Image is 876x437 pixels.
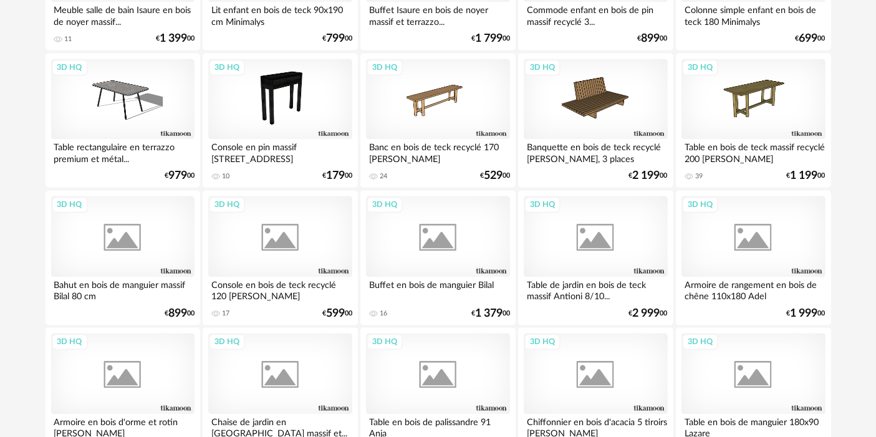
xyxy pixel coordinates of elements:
div: Commode enfant en bois de pin massif recyclé 3... [524,2,667,27]
div: 39 [695,172,703,181]
div: € 00 [629,171,668,180]
a: 3D HQ Table de jardin en bois de teck massif Antioni 8/10... €2 99900 [518,190,673,325]
div: € 00 [471,309,510,318]
div: 3D HQ [209,196,245,213]
span: 1 399 [160,34,187,43]
div: 3D HQ [682,196,718,213]
div: € 00 [629,309,668,318]
span: 529 [484,171,503,180]
div: 16 [380,309,387,318]
div: Lit enfant en bois de teck 90x190 cm Minimalys [208,2,352,27]
div: 3D HQ [682,334,718,350]
div: 3D HQ [367,334,403,350]
span: 899 [168,309,187,318]
div: € 00 [322,171,352,180]
a: 3D HQ Banc en bois de teck recyclé 170 [PERSON_NAME] 24 €52900 [360,53,515,188]
div: Armoire de rangement en bois de chêne 110x180 Adel [681,277,825,302]
div: 3D HQ [367,196,403,213]
div: Table de jardin en bois de teck massif Antioni 8/10... [524,277,667,302]
div: € 00 [165,309,195,318]
span: 899 [642,34,660,43]
span: 1 999 [791,309,818,318]
div: Banquette en bois de teck recyclé [PERSON_NAME], 3 places [524,139,667,164]
div: 3D HQ [52,196,88,213]
div: € 00 [471,34,510,43]
div: Buffet en bois de manguier Bilal [366,277,509,302]
div: Colonne simple enfant en bois de teck 180 Minimalys [681,2,825,27]
a: 3D HQ Armoire de rangement en bois de chêne 110x180 Adel €1 99900 [676,190,830,325]
div: Meuble salle de bain Isaure en bois de noyer massif... [51,2,195,27]
a: 3D HQ Console en pin massif [STREET_ADDRESS] 10 €17900 [203,53,357,188]
div: € 00 [787,171,825,180]
a: 3D HQ Bahut en bois de manguier massif Bilal 80 cm €89900 [46,190,200,325]
div: 3D HQ [524,334,561,350]
div: € 00 [322,34,352,43]
span: 2 199 [633,171,660,180]
div: Table rectangulaire en terrazzo premium et métal... [51,139,195,164]
span: 179 [326,171,345,180]
div: Table en bois de teck massif recyclé 200 [PERSON_NAME] [681,139,825,164]
div: Buffet Isaure en bois de noyer massif et terrazzo... [366,2,509,27]
span: 1 799 [475,34,503,43]
div: 3D HQ [52,334,88,350]
div: € 00 [322,309,352,318]
a: 3D HQ Buffet en bois de manguier Bilal 16 €1 37900 [360,190,515,325]
div: 11 [65,35,72,44]
div: 17 [222,309,229,318]
div: € 00 [796,34,825,43]
div: € 00 [165,171,195,180]
div: € 00 [787,309,825,318]
div: Console en bois de teck recyclé 120 [PERSON_NAME] [208,277,352,302]
span: 799 [326,34,345,43]
a: 3D HQ Table en bois de teck massif recyclé 200 [PERSON_NAME] 39 €1 19900 [676,53,830,188]
div: 24 [380,172,387,181]
a: 3D HQ Banquette en bois de teck recyclé [PERSON_NAME], 3 places €2 19900 [518,53,673,188]
div: € 00 [638,34,668,43]
span: 599 [326,309,345,318]
a: 3D HQ Console en bois de teck recyclé 120 [PERSON_NAME] 17 €59900 [203,190,357,325]
div: 3D HQ [367,59,403,75]
a: 3D HQ Table rectangulaire en terrazzo premium et métal... €97900 [46,53,200,188]
div: 3D HQ [209,334,245,350]
div: 3D HQ [52,59,88,75]
div: € 00 [156,34,195,43]
div: € 00 [480,171,510,180]
span: 1 379 [475,309,503,318]
div: Console en pin massif [STREET_ADDRESS] [208,139,352,164]
div: Bahut en bois de manguier massif Bilal 80 cm [51,277,195,302]
span: 2 999 [633,309,660,318]
span: 1 199 [791,171,818,180]
div: 3D HQ [524,59,561,75]
span: 979 [168,171,187,180]
span: 699 [799,34,818,43]
div: 10 [222,172,229,181]
div: 3D HQ [209,59,245,75]
div: Banc en bois de teck recyclé 170 [PERSON_NAME] [366,139,509,164]
div: 3D HQ [524,196,561,213]
div: 3D HQ [682,59,718,75]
